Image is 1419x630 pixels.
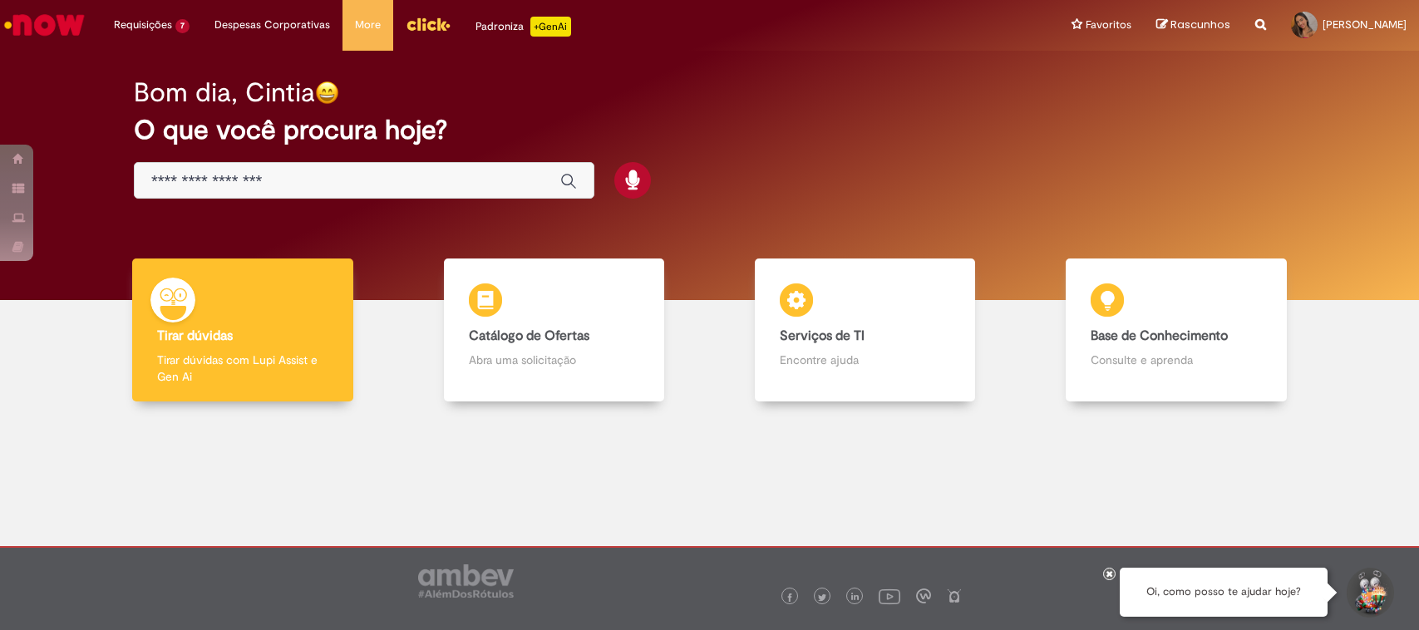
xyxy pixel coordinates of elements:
span: Requisições [114,17,172,33]
p: Consulte e aprenda [1091,352,1261,368]
img: logo_footer_naosei.png [947,588,962,603]
div: Padroniza [475,17,571,37]
p: Abra uma solicitação [469,352,639,368]
b: Tirar dúvidas [157,327,233,344]
div: Oi, como posso te ajudar hoje? [1120,568,1328,617]
b: Catálogo de Ofertas [469,327,589,344]
img: ServiceNow [2,8,87,42]
span: More [355,17,381,33]
p: +GenAi [530,17,571,37]
a: Tirar dúvidas Tirar dúvidas com Lupi Assist e Gen Ai [87,258,398,402]
button: Iniciar Conversa de Suporte [1344,568,1394,618]
span: Favoritos [1086,17,1131,33]
p: Encontre ajuda [780,352,950,368]
span: [PERSON_NAME] [1323,17,1407,32]
h2: O que você procura hoje? [134,116,1285,145]
span: 7 [175,19,190,33]
h2: Bom dia, Cintia [134,78,315,107]
a: Rascunhos [1156,17,1230,33]
img: click_logo_yellow_360x200.png [406,12,451,37]
a: Base de Conhecimento Consulte e aprenda [1021,258,1332,402]
a: Serviços de TI Encontre ajuda [710,258,1021,402]
b: Serviços de TI [780,327,865,344]
img: logo_footer_twitter.png [818,593,826,602]
span: Rascunhos [1170,17,1230,32]
span: Despesas Corporativas [214,17,330,33]
img: logo_footer_ambev_rotulo_gray.png [418,564,514,598]
img: logo_footer_youtube.png [879,585,900,607]
p: Tirar dúvidas com Lupi Assist e Gen Ai [157,352,328,385]
img: logo_footer_workplace.png [916,588,931,603]
img: logo_footer_linkedin.png [851,593,860,603]
b: Base de Conhecimento [1091,327,1228,344]
a: Catálogo de Ofertas Abra uma solicitação [398,258,709,402]
img: logo_footer_facebook.png [786,593,794,602]
img: happy-face.png [315,81,339,105]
